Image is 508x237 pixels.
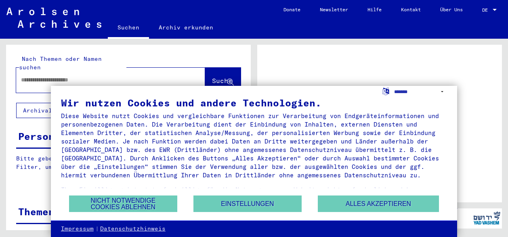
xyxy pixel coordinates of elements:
select: Sprache auswählen [394,86,447,98]
div: Themen [18,204,55,219]
a: Impressum [61,225,94,233]
button: Alles akzeptieren [318,195,439,212]
button: Einstellungen [193,195,302,212]
a: Archiv erkunden [149,18,223,37]
p: Bitte geben Sie einen Suchbegriff ein oder nutzen Sie die Filter, um Suchertreffer zu erhalten. [16,154,240,171]
span: DE [482,7,491,13]
div: Wir nutzen Cookies und andere Technologien. [61,98,447,108]
a: Suchen [108,18,149,39]
a: Datenschutzhinweis [100,225,166,233]
button: Suche [205,68,241,93]
span: Suche [212,77,232,85]
label: Sprache auswählen [382,87,390,95]
img: Arolsen_neg.svg [6,8,101,28]
div: Personen [18,129,67,143]
button: Nicht notwendige Cookies ablehnen [69,195,177,212]
img: yv_logo.png [472,208,502,228]
mat-label: Nach Themen oder Namen suchen [19,55,102,71]
button: Archival tree units [16,103,102,118]
div: Diese Website nutzt Cookies und vergleichbare Funktionen zur Verarbeitung von Endgeräteinformatio... [61,112,447,179]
